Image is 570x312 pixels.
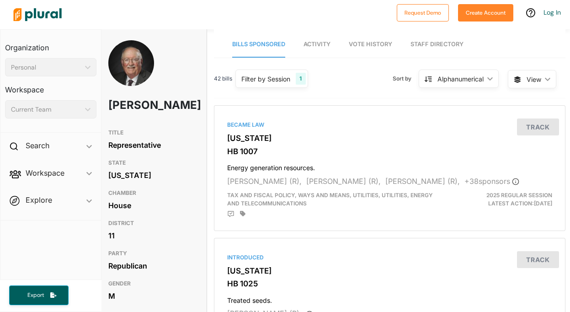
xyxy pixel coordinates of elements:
div: Personal [11,63,81,72]
a: Request Demo [397,7,449,17]
div: Add Position Statement [227,210,234,218]
h3: PARTY [108,248,196,259]
span: [PERSON_NAME] (R), [306,177,381,186]
a: Vote History [349,32,392,58]
h3: Organization [5,34,96,54]
button: Create Account [458,4,513,22]
h3: [US_STATE] [227,266,552,275]
span: Vote History [349,41,392,48]
span: View [527,75,541,84]
div: [US_STATE] [108,168,196,182]
div: House [108,199,196,212]
div: Filter by Session [241,74,290,84]
h3: Workspace [5,76,96,97]
span: Bills Sponsored [232,41,285,48]
div: M [108,289,196,303]
h3: GENDER [108,278,196,289]
a: Bills Sponsored [232,32,285,58]
a: Log In [543,8,561,16]
span: 42 bills [214,75,232,83]
a: Create Account [458,7,513,17]
h3: STATE [108,157,196,168]
span: Activity [304,41,330,48]
h1: [PERSON_NAME] [108,91,161,119]
h3: DISTRICT [108,218,196,229]
h3: HB 1007 [227,147,552,156]
h3: TITLE [108,127,196,138]
a: Staff Directory [410,32,463,58]
div: Republican [108,259,196,273]
div: Alphanumerical [437,74,484,84]
span: Export [21,291,50,299]
h4: Treated seeds. [227,292,552,305]
h3: [US_STATE] [227,134,552,143]
h4: Energy generation resources. [227,160,552,172]
div: Latest Action: [DATE] [446,191,559,208]
span: Sort by [393,75,419,83]
div: Add tags [240,210,245,217]
span: Tax and Fiscal Policy, Ways and Means, Utilities, Utilities, Energy and Telecommunications [227,192,433,207]
span: [PERSON_NAME] (R), [227,177,302,186]
div: Representative [108,138,196,152]
div: Current Team [11,105,81,114]
span: [PERSON_NAME] (R), [385,177,460,186]
div: Introduced [227,253,552,262]
a: Activity [304,32,330,58]
h3: CHAMBER [108,188,196,199]
div: 11 [108,229,196,242]
h2: Search [26,140,49,151]
button: Request Demo [397,4,449,22]
button: Track [517,251,559,268]
button: Export [9,285,69,305]
h3: HB 1025 [227,279,552,288]
span: 2025 Regular Session [486,192,552,199]
button: Track [517,118,559,135]
div: 1 [296,73,305,85]
span: + 38 sponsor s [464,177,519,186]
img: Headshot of Mike Aylesworth [108,40,154,107]
div: Became Law [227,121,552,129]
